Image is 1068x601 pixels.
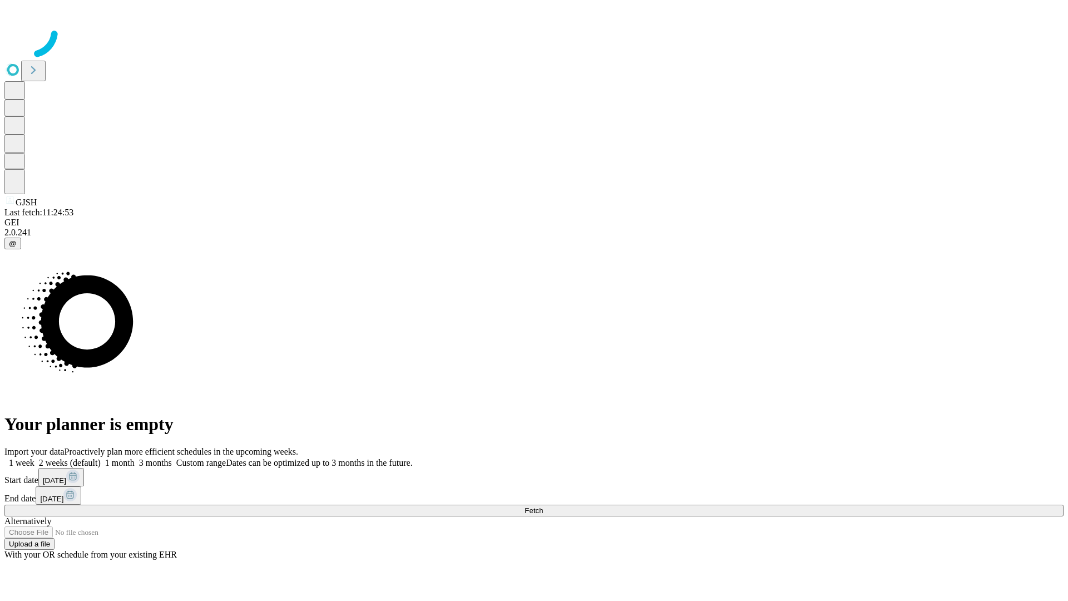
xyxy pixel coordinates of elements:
[16,198,37,207] span: GJSH
[4,468,1064,486] div: Start date
[139,458,172,467] span: 3 months
[4,516,51,526] span: Alternatively
[226,458,412,467] span: Dates can be optimized up to 3 months in the future.
[4,550,177,559] span: With your OR schedule from your existing EHR
[4,538,55,550] button: Upload a file
[38,468,84,486] button: [DATE]
[39,458,101,467] span: 2 weeks (default)
[525,506,543,515] span: Fetch
[65,447,298,456] span: Proactively plan more efficient schedules in the upcoming weeks.
[4,238,21,249] button: @
[4,228,1064,238] div: 2.0.241
[4,208,73,217] span: Last fetch: 11:24:53
[36,486,81,505] button: [DATE]
[4,218,1064,228] div: GEI
[4,486,1064,505] div: End date
[105,458,135,467] span: 1 month
[43,476,66,485] span: [DATE]
[4,505,1064,516] button: Fetch
[40,495,63,503] span: [DATE]
[4,447,65,456] span: Import your data
[176,458,226,467] span: Custom range
[9,458,34,467] span: 1 week
[4,414,1064,435] h1: Your planner is empty
[9,239,17,248] span: @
